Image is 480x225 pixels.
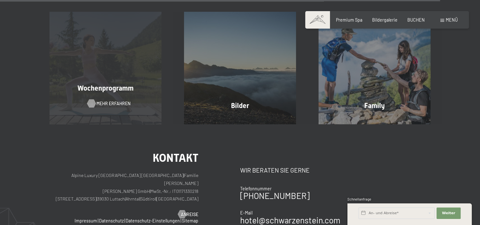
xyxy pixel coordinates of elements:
[372,17,398,23] a: Bildergalerie
[307,12,442,124] a: Aktivurlaub im Wellnesshotel - Hotel mit Fitnessstudio - Yogaraum Family
[442,211,455,216] span: Weiter
[336,17,362,23] a: Premium Spa
[182,218,198,223] a: Sitemap
[407,17,425,23] a: BUCHEN
[156,196,156,201] span: |
[125,196,126,201] span: |
[77,84,134,92] span: Wochenprogramm
[96,100,130,107] span: Mehr erfahren
[240,191,310,201] a: [PHONE_NUMBER]
[446,17,458,23] span: Menü
[173,12,307,124] a: Aktivurlaub im Wellnesshotel - Hotel mit Fitnessstudio - Yogaraum Bilder
[181,211,198,218] span: Anreise
[75,218,97,223] a: Impressum
[364,102,385,110] span: Family
[240,167,310,174] span: Wir beraten Sie gerne
[49,172,198,203] p: Alpine Luxury [GEOGRAPHIC_DATA] [GEOGRAPHIC_DATA] Familie [PERSON_NAME] [PERSON_NAME] GmbH MwSt.-...
[150,188,150,194] span: |
[240,186,272,191] span: Telefonnummer
[38,12,173,124] a: Aktivurlaub im Wellnesshotel - Hotel mit Fitnessstudio - Yogaraum Wochenprogramm Mehr erfahren
[437,208,461,219] button: Weiter
[99,218,124,223] a: Datenschutz
[153,151,198,164] span: Kontakt
[347,197,371,201] span: Schnellanfrage
[126,218,180,223] a: Datenschutz-Einstellungen
[231,102,249,110] span: Bilder
[124,218,125,223] span: |
[240,215,340,225] a: hotel@schwarzenstein.com
[240,210,253,215] span: E-Mail
[178,211,198,218] a: Anreise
